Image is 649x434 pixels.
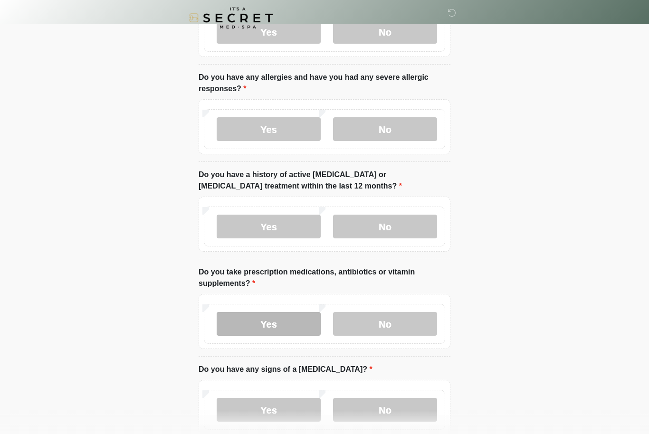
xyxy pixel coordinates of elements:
label: No [333,398,437,422]
label: Yes [217,398,321,422]
label: No [333,215,437,238]
label: Do you take prescription medications, antibiotics or vitamin supplements? [199,266,450,289]
label: Do you have any signs of a [MEDICAL_DATA]? [199,364,372,375]
label: Yes [217,117,321,141]
label: No [333,117,437,141]
label: Do you have any allergies and have you had any severe allergic responses? [199,72,450,94]
label: Do you have a history of active [MEDICAL_DATA] or [MEDICAL_DATA] treatment within the last 12 mon... [199,169,450,192]
label: No [333,312,437,336]
img: It's A Secret Med Spa Logo [189,7,273,28]
label: Yes [217,215,321,238]
label: Yes [217,312,321,336]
